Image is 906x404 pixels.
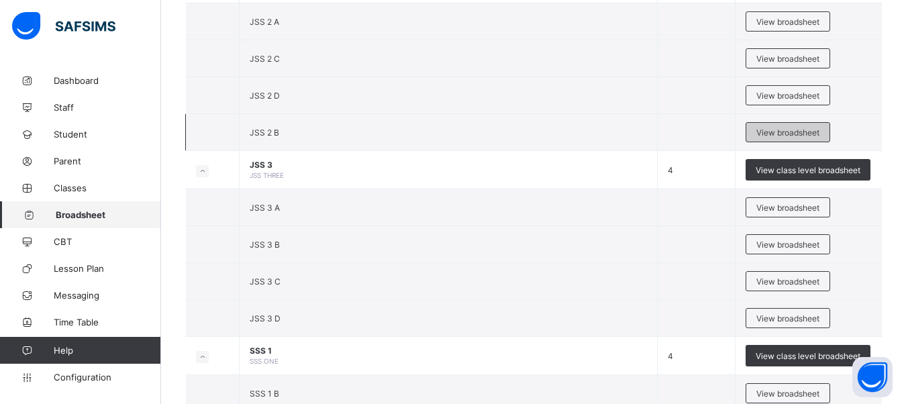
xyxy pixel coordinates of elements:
img: safsims [12,12,115,40]
span: JSS 3 C [250,276,281,287]
span: JSS 3 B [250,240,280,250]
span: View broadsheet [756,389,819,399]
span: Time Table [54,317,161,327]
span: Parent [54,156,161,166]
span: Classes [54,183,161,193]
span: 4 [668,165,673,175]
span: View broadsheet [756,240,819,250]
a: View broadsheet [746,122,830,132]
span: JSS 3 [250,160,647,170]
span: Broadsheet [56,209,161,220]
a: View class level broadsheet [746,345,870,355]
span: View broadsheet [756,128,819,138]
span: View class level broadsheet [756,165,860,175]
span: CBT [54,236,161,247]
span: JSS THREE [250,171,284,179]
span: View class level broadsheet [756,351,860,361]
span: View broadsheet [756,203,819,213]
span: JSS 3 D [250,313,281,323]
span: JSS 3 A [250,203,280,213]
span: Help [54,345,160,356]
span: View broadsheet [756,313,819,323]
span: View broadsheet [756,276,819,287]
a: View class level broadsheet [746,159,870,169]
span: View broadsheet [756,91,819,101]
a: View broadsheet [746,85,830,95]
span: Messaging [54,290,161,301]
span: SSS 1 B [250,389,279,399]
span: Lesson Plan [54,263,161,274]
span: Configuration [54,372,160,383]
span: JSS 2 C [250,54,280,64]
a: View broadsheet [746,383,830,393]
a: View broadsheet [746,11,830,21]
a: View broadsheet [746,271,830,281]
span: View broadsheet [756,54,819,64]
span: JSS 2 B [250,128,279,138]
span: SSS 1 [250,346,647,356]
a: View broadsheet [746,48,830,58]
span: Student [54,129,161,140]
a: View broadsheet [746,308,830,318]
span: Staff [54,102,161,113]
span: 4 [668,351,673,361]
a: View broadsheet [746,234,830,244]
span: Dashboard [54,75,161,86]
button: Open asap [852,357,893,397]
span: View broadsheet [756,17,819,27]
span: JSS 2 D [250,91,280,101]
a: View broadsheet [746,197,830,207]
span: JSS 2 A [250,17,279,27]
span: SSS ONE [250,357,279,365]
